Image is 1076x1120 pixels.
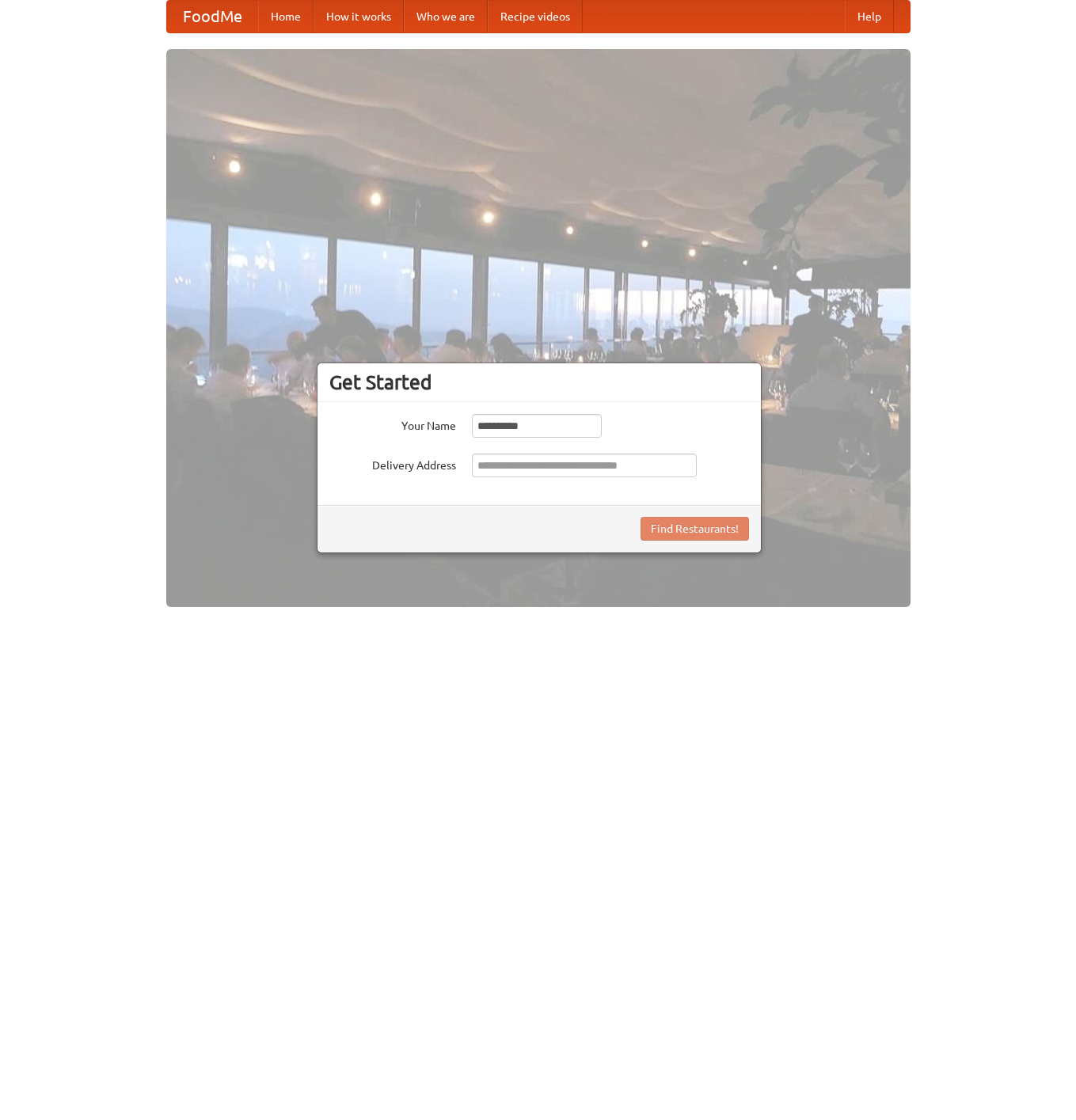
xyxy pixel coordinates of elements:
[258,1,314,32] a: Home
[314,1,404,32] a: How it works
[167,1,258,32] a: FoodMe
[329,454,456,473] label: Delivery Address
[845,1,894,32] a: Help
[329,370,749,394] h3: Get Started
[404,1,488,32] a: Who we are
[329,414,456,434] label: Your Name
[488,1,583,32] a: Recipe videos
[641,517,749,541] button: Find Restaurants!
